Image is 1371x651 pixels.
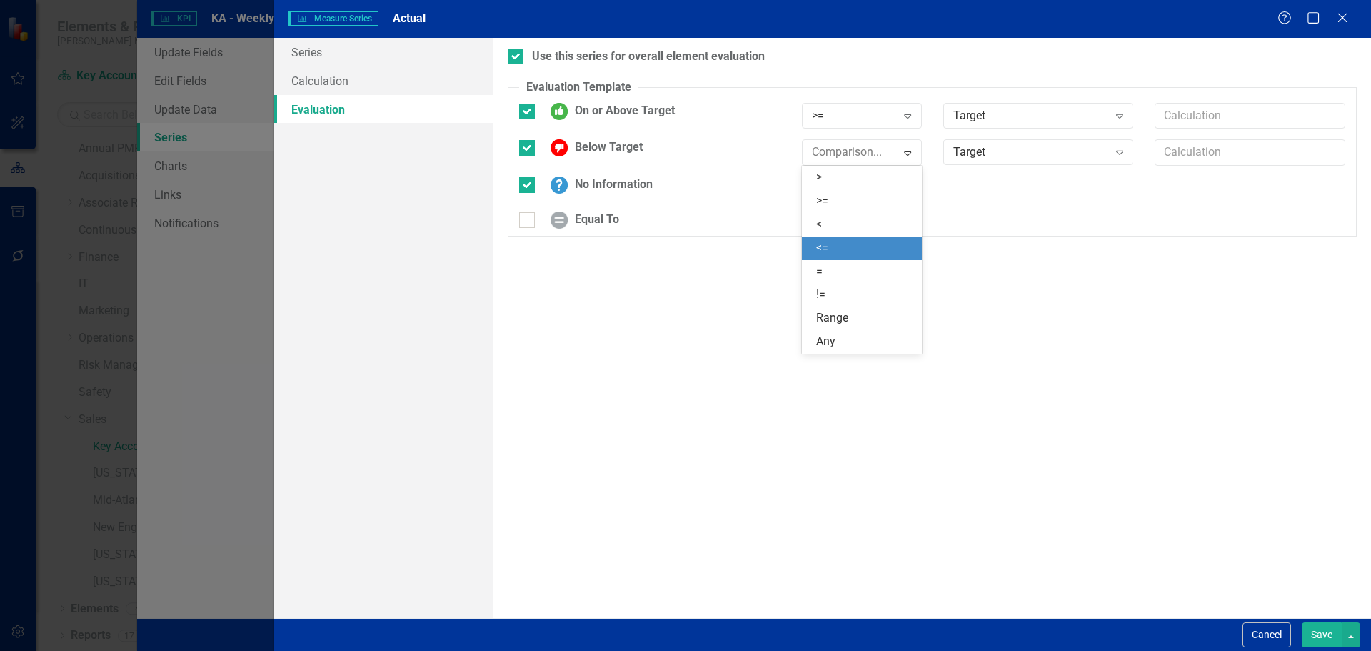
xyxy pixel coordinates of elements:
[543,139,643,156] div: Below Target
[274,38,493,66] a: Series
[551,139,568,156] img: Below Target
[953,144,1108,161] div: Target
[274,95,493,124] a: Evaluation
[816,334,913,350] div: Any
[543,103,675,120] div: On or Above Target
[816,169,913,186] div: >
[1155,139,1345,166] input: Calculation
[543,177,653,194] div: No Information
[816,310,913,327] div: Range
[816,217,913,233] div: <
[816,240,913,257] div: <=
[1155,103,1345,129] input: Calculation
[288,11,378,26] span: Measure Series
[816,287,913,303] div: !=
[393,11,426,25] span: Actual
[551,212,568,229] img: Equal To
[1302,622,1342,647] button: Save
[812,107,896,124] div: >=
[816,264,913,280] div: =
[816,193,913,209] div: >=
[532,49,765,65] div: Use this series for overall element evaluation
[274,66,493,95] a: Calculation
[543,212,619,229] div: Equal To
[519,79,638,96] legend: Evaluation Template
[551,177,568,194] img: No Information
[953,107,1108,124] div: Target
[1242,622,1291,647] button: Cancel
[551,103,568,120] img: On or Above Target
